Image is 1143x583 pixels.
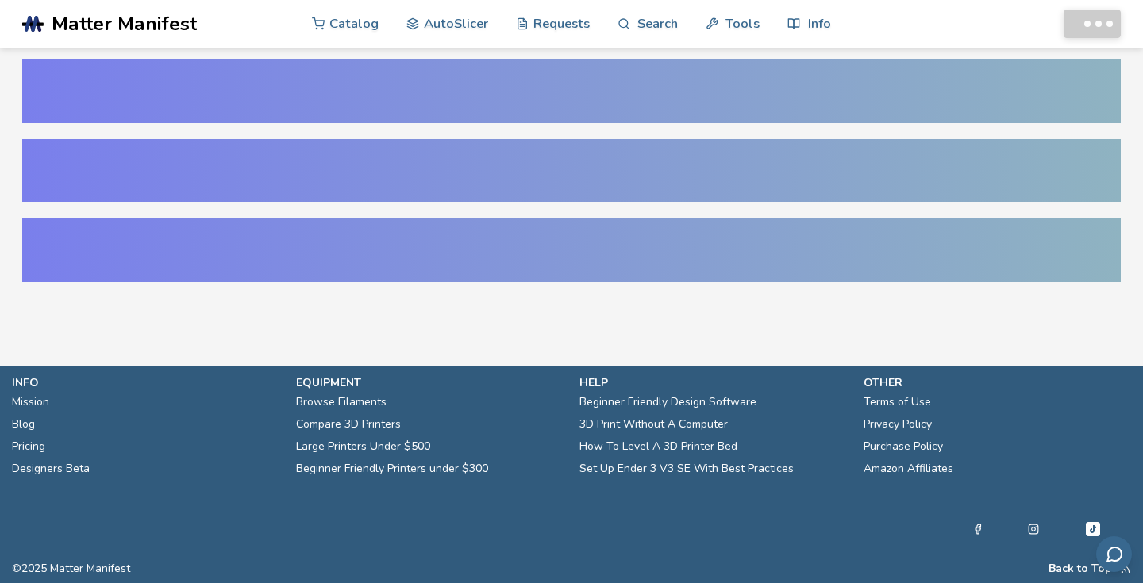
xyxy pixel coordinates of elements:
a: Designers Beta [12,458,90,480]
a: Terms of Use [864,391,931,413]
a: RSS Feed [1120,562,1131,575]
span: Matter Manifest [52,13,197,35]
button: Back to Top [1049,562,1112,575]
p: other [864,374,1132,391]
a: Large Printers Under $500 [296,435,430,458]
a: Blog [12,413,35,435]
a: Tiktok [1083,520,1103,539]
button: Send feedback via email [1096,536,1132,572]
a: 3D Print Without A Computer [579,413,728,435]
a: Facebook [972,520,983,539]
a: How To Level A 3D Printer Bed [579,435,737,458]
a: Beginner Friendly Printers under $300 [296,458,488,480]
a: Browse Filaments [296,391,387,413]
a: Purchase Policy [864,435,943,458]
p: equipment [296,374,564,391]
a: Mission [12,391,49,413]
p: help [579,374,848,391]
a: Set Up Ender 3 V3 SE With Best Practices [579,458,794,480]
a: Amazon Affiliates [864,458,953,480]
a: Pricing [12,435,45,458]
a: Beginner Friendly Design Software [579,391,756,413]
a: Compare 3D Printers [296,413,401,435]
a: Instagram [1028,520,1039,539]
a: Privacy Policy [864,413,932,435]
span: © 2025 Matter Manifest [12,562,130,575]
p: info [12,374,280,391]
